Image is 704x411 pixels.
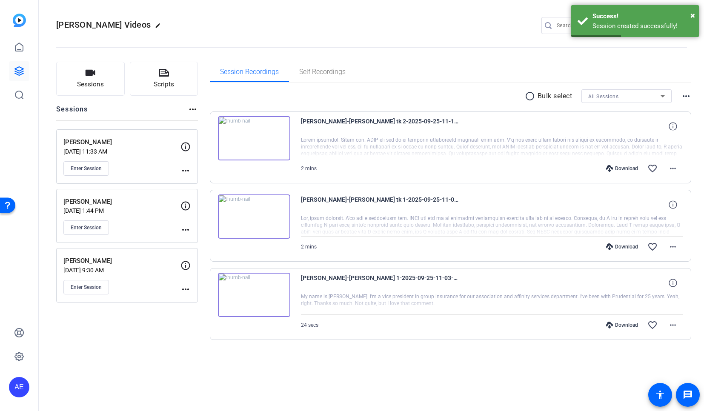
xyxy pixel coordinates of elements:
[655,390,665,400] mat-icon: accessibility
[602,322,642,328] div: Download
[647,163,658,174] mat-icon: favorite_border
[63,148,180,155] p: [DATE] 11:33 AM
[63,256,180,266] p: [PERSON_NAME]
[77,80,104,89] span: Sessions
[301,244,317,250] span: 2 mins
[63,137,180,147] p: [PERSON_NAME]
[180,284,191,294] mat-icon: more_horiz
[647,320,658,330] mat-icon: favorite_border
[301,322,318,328] span: 24 secs
[301,273,458,293] span: [PERSON_NAME]-[PERSON_NAME] 1-2025-09-25-11-03-10-671-0
[180,166,191,176] mat-icon: more_horiz
[63,207,180,214] p: [DATE] 1:44 PM
[690,10,695,20] span: ×
[218,116,290,160] img: thumb-nail
[56,104,88,120] h2: Sessions
[71,165,102,172] span: Enter Session
[9,377,29,397] div: AE
[299,68,346,75] span: Self Recordings
[220,68,279,75] span: Session Recordings
[218,273,290,317] img: thumb-nail
[71,224,102,231] span: Enter Session
[525,91,538,101] mat-icon: radio_button_unchecked
[63,161,109,176] button: Enter Session
[592,21,693,31] div: Session created successfully!
[301,194,458,215] span: [PERSON_NAME]-[PERSON_NAME] tk 1-2025-09-25-11-04-04-137-0
[647,242,658,252] mat-icon: favorite_border
[602,165,642,172] div: Download
[154,80,174,89] span: Scripts
[71,284,102,291] span: Enter Session
[588,94,618,100] span: All Sessions
[602,243,642,250] div: Download
[592,11,693,21] div: Success!
[690,9,695,22] button: Close
[56,62,125,96] button: Sessions
[557,20,633,31] input: Search
[63,197,180,207] p: [PERSON_NAME]
[13,14,26,27] img: blue-gradient.svg
[668,163,678,174] mat-icon: more_horiz
[155,23,165,33] mat-icon: edit
[668,242,678,252] mat-icon: more_horiz
[301,116,458,137] span: [PERSON_NAME]-[PERSON_NAME] tk 2-2025-09-25-11-11-47-136-0
[188,104,198,114] mat-icon: more_horiz
[668,320,678,330] mat-icon: more_horiz
[130,62,198,96] button: Scripts
[681,91,691,101] mat-icon: more_horiz
[218,194,290,239] img: thumb-nail
[63,220,109,235] button: Enter Session
[180,225,191,235] mat-icon: more_horiz
[56,20,151,30] span: [PERSON_NAME] Videos
[63,280,109,294] button: Enter Session
[63,267,180,274] p: [DATE] 9:30 AM
[538,91,572,101] p: Bulk select
[301,166,317,171] span: 2 mins
[683,390,693,400] mat-icon: message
